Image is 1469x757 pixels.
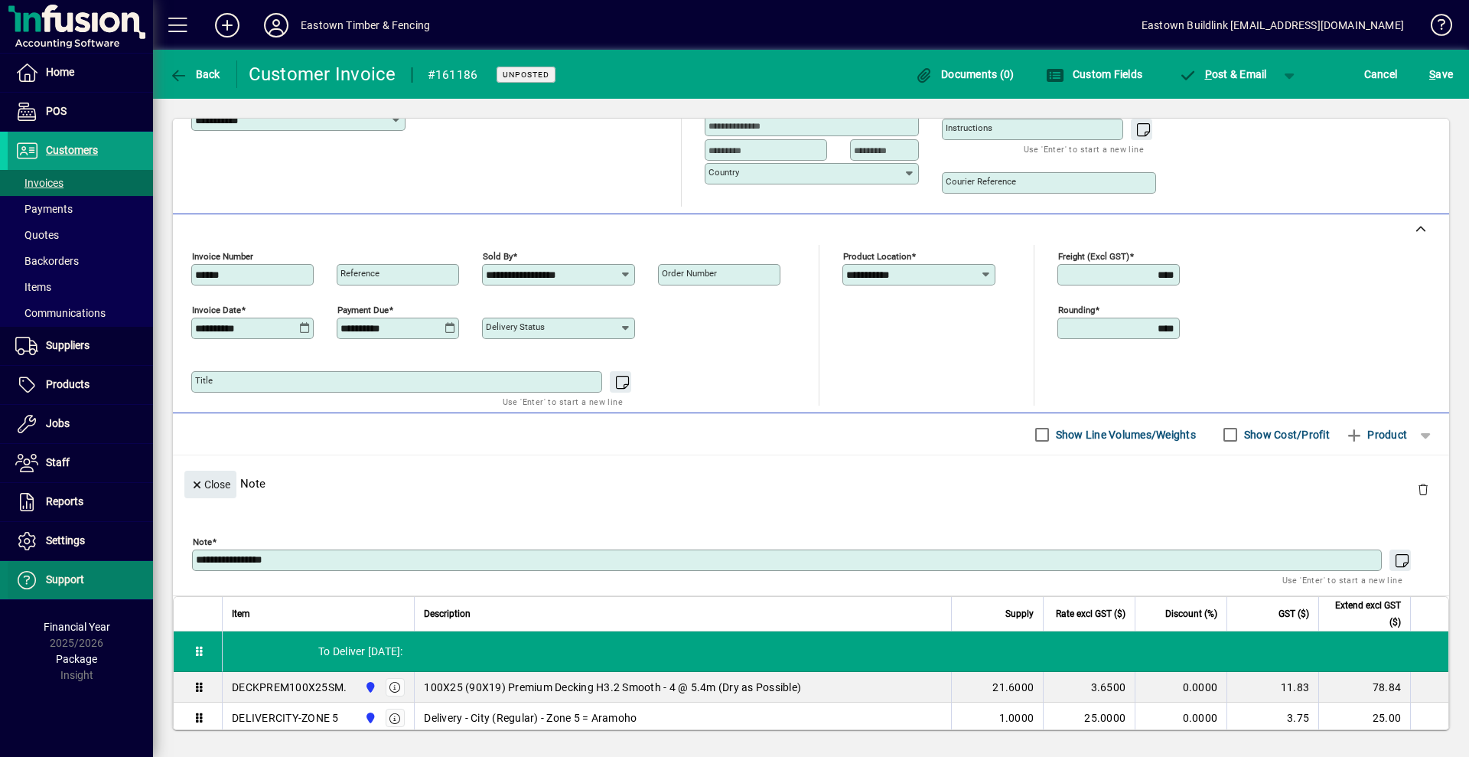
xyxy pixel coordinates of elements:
label: Show Line Volumes/Weights [1053,427,1196,442]
span: POS [46,105,67,117]
mat-label: Note [193,537,212,547]
mat-label: Freight (excl GST) [1058,251,1129,262]
mat-label: Order number [662,268,717,279]
span: Settings [46,534,85,547]
button: Profile [252,11,301,39]
span: Suppliers [46,339,90,351]
span: Discount (%) [1165,605,1217,622]
span: Holyoake St [360,679,378,696]
a: Products [8,366,153,404]
span: S [1429,68,1435,80]
span: Supply [1005,605,1034,622]
span: ave [1429,62,1453,86]
span: Product [1345,423,1407,447]
div: Note [173,455,1449,511]
button: Product [1337,421,1415,449]
span: Customers [46,144,98,156]
a: Staff [8,444,153,482]
mat-label: Reference [340,268,379,279]
app-page-header-button: Back [153,60,237,88]
span: Payments [15,203,73,215]
span: Close [191,472,230,498]
button: Post & Email [1171,60,1275,88]
span: Documents (0) [915,68,1015,80]
span: Extend excl GST ($) [1328,597,1401,631]
a: Reports [8,483,153,521]
a: POS [8,93,153,131]
app-page-header-button: Delete [1405,482,1441,496]
span: Support [46,573,84,586]
a: Backorders [8,248,153,274]
td: 25.00 [1318,703,1410,733]
span: Jobs [46,417,70,429]
button: Cancel [1360,60,1402,88]
td: 78.84 [1318,672,1410,703]
mat-hint: Use 'Enter' to start a new line [1024,140,1144,158]
td: 0.0000 [1135,703,1226,733]
span: Communications [15,307,106,319]
a: Items [8,274,153,300]
button: Save [1425,60,1457,88]
span: 1.0000 [999,710,1034,726]
mat-label: Payment due [337,305,389,315]
button: Back [165,60,224,88]
a: Knowledge Base [1419,3,1450,53]
mat-label: Title [195,375,213,386]
td: 3.75 [1226,703,1318,733]
a: Invoices [8,170,153,196]
app-page-header-button: Close [181,477,240,491]
span: Products [46,378,90,390]
a: Home [8,54,153,92]
div: DECKPREM100X25SM. [232,680,347,695]
span: 100X25 (90X19) Premium Decking H3.2 Smooth - 4 @ 5.4m (Dry as Possible) [424,680,801,695]
td: 0.0000 [1135,672,1226,703]
div: Eastown Timber & Fencing [301,13,430,38]
div: Customer Invoice [249,62,396,86]
button: Close [184,471,236,498]
button: Custom Fields [1042,60,1146,88]
span: Reports [46,495,83,507]
span: Invoices [15,177,64,189]
mat-label: Product location [843,251,911,262]
span: Financial Year [44,621,110,633]
span: 21.6000 [992,680,1034,695]
div: To Deliver [DATE]: [223,631,1448,671]
span: Home [46,66,74,78]
span: Back [169,68,220,80]
span: Cancel [1364,62,1398,86]
mat-label: Courier Reference [946,176,1016,187]
a: Support [8,561,153,599]
mat-hint: Use 'Enter' to start a new line [1282,571,1402,589]
mat-label: Sold by [483,251,513,262]
span: Item [232,605,250,622]
a: Quotes [8,222,153,248]
div: #161186 [428,63,478,87]
mat-label: Delivery status [486,321,545,332]
a: Payments [8,196,153,222]
a: Jobs [8,405,153,443]
span: Staff [46,456,70,468]
div: DELIVERCITY-ZONE 5 [232,710,339,726]
span: Custom Fields [1046,68,1142,80]
span: Unposted [503,70,549,80]
td: 11.83 [1226,672,1318,703]
span: Delivery - City (Regular) - Zone 5 = Aramoho [424,710,637,726]
a: Suppliers [8,327,153,365]
mat-label: Invoice date [192,305,241,315]
span: ost & Email [1178,68,1267,80]
mat-label: Instructions [946,122,992,133]
span: Quotes [15,229,59,241]
button: Delete [1405,471,1441,507]
span: Description [424,605,471,622]
div: Eastown Buildlink [EMAIL_ADDRESS][DOMAIN_NAME] [1142,13,1404,38]
div: 3.6500 [1053,680,1125,695]
a: Communications [8,300,153,326]
span: GST ($) [1278,605,1309,622]
span: Backorders [15,255,79,267]
span: Holyoake St [360,710,378,726]
span: Package [56,653,97,665]
mat-label: Invoice number [192,251,253,262]
span: Items [15,281,51,293]
span: Rate excl GST ($) [1056,605,1125,622]
div: 25.0000 [1053,710,1125,726]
